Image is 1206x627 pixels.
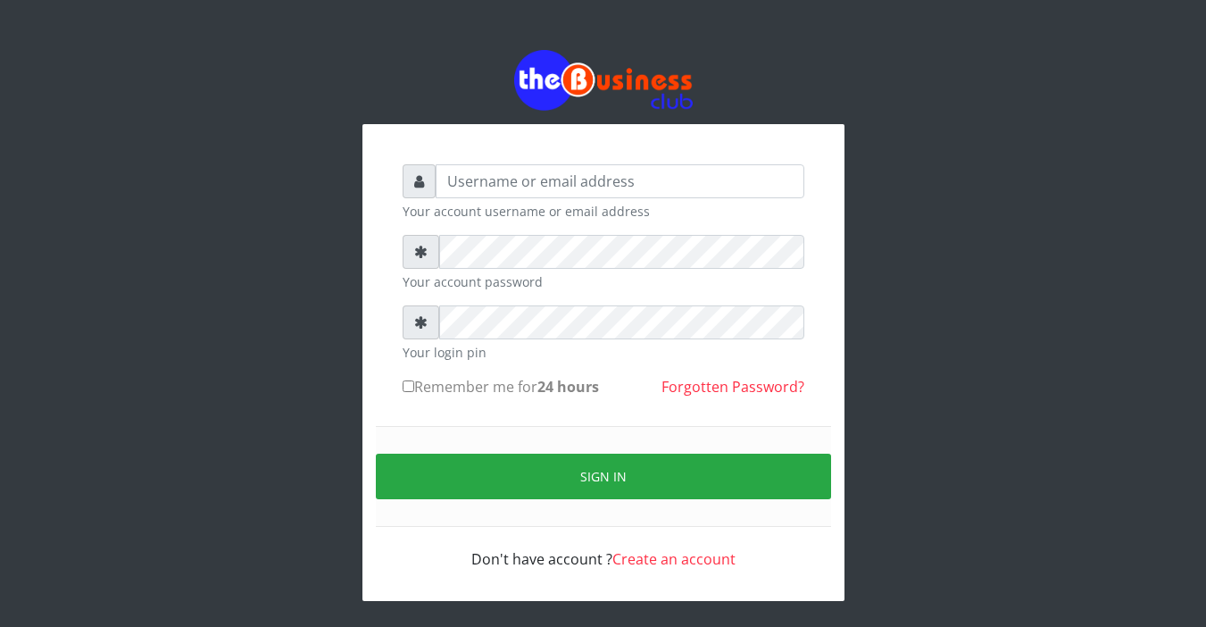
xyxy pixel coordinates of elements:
[612,549,736,569] a: Create an account
[403,272,804,291] small: Your account password
[403,527,804,570] div: Don't have account ?
[661,377,804,397] a: Forgotten Password?
[537,377,599,397] b: 24 hours
[403,380,414,392] input: Remember me for24 hours
[403,376,599,397] label: Remember me for
[403,343,804,362] small: Your login pin
[376,454,831,499] button: Sign in
[436,164,804,198] input: Username or email address
[403,202,804,221] small: Your account username or email address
